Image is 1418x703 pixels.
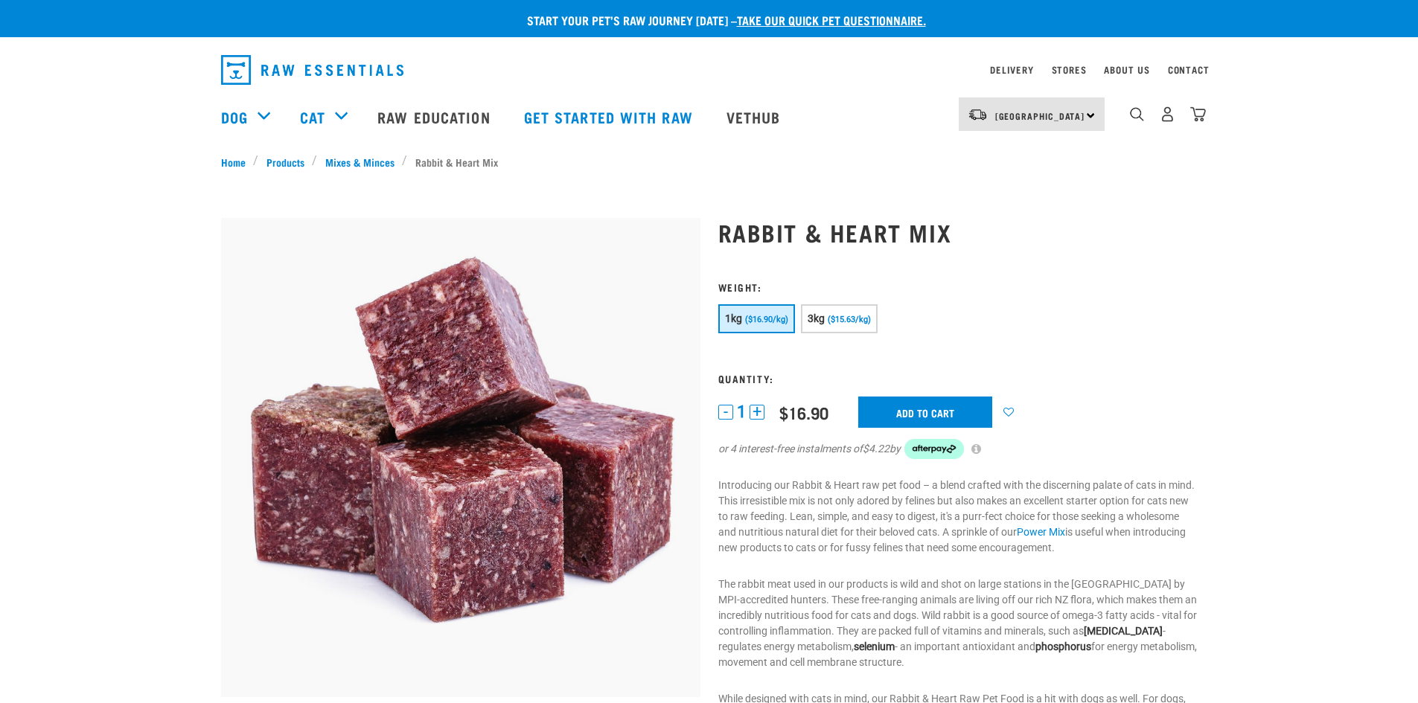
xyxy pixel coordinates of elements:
a: Products [258,154,312,170]
h1: Rabbit & Heart Mix [718,219,1198,245]
img: Raw Essentials Logo [221,55,403,85]
img: Afterpay [904,439,964,460]
button: 1kg ($16.90/kg) [718,304,795,333]
span: [GEOGRAPHIC_DATA] [995,113,1085,118]
a: Vethub [712,87,799,147]
a: About Us [1104,67,1149,72]
img: van-moving.png [968,108,988,121]
input: Add to cart [858,397,992,428]
button: - [718,405,733,420]
nav: dropdown navigation [209,49,1210,91]
button: 3kg ($15.63/kg) [801,304,878,333]
strong: [MEDICAL_DATA] [1084,625,1163,637]
a: Get started with Raw [509,87,712,147]
img: user.png [1160,106,1175,122]
a: Power Mix [1017,526,1065,538]
nav: breadcrumbs [221,154,1198,170]
span: ($15.63/kg) [828,315,871,324]
strong: phosphorus [1035,641,1091,652]
a: Stores [1052,67,1087,72]
a: Home [221,154,254,170]
h3: Quantity: [718,373,1198,384]
div: or 4 interest-free instalments of by [718,439,1198,460]
span: $4.22 [863,441,890,457]
a: Cat [300,106,325,128]
a: Raw Education [363,87,508,147]
h3: Weight: [718,281,1198,292]
span: ($16.90/kg) [745,315,788,324]
a: take our quick pet questionnaire. [737,16,926,23]
div: $16.90 [779,403,828,422]
span: 1 [737,404,746,420]
p: Introducing our Rabbit & Heart raw pet food – a blend crafted with the discerning palate of cats ... [718,478,1198,556]
img: 1087 Rabbit Heart Cubes 01 [221,218,700,697]
button: + [750,405,764,420]
a: Dog [221,106,248,128]
a: Contact [1168,67,1210,72]
strong: selenium [854,641,895,652]
p: The rabbit meat used in our products is wild and shot on large stations in the [GEOGRAPHIC_DATA] ... [718,577,1198,670]
img: home-icon-1@2x.png [1130,107,1144,121]
img: home-icon@2x.png [1190,106,1206,122]
a: Mixes & Minces [317,154,402,170]
a: Delivery [990,67,1033,72]
span: 1kg [725,312,743,324]
span: 3kg [808,312,825,324]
